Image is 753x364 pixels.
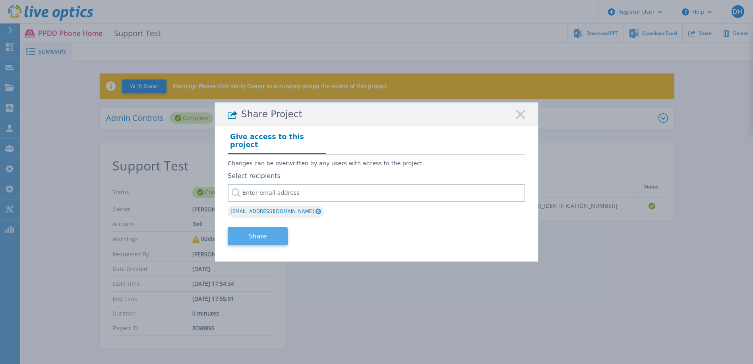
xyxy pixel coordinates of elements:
div: [EMAIL_ADDRESS][DOMAIN_NAME] [228,206,324,218]
p: Changes can be overwritten by any users with access to the project. [228,160,525,167]
button: Share [228,227,288,245]
input: Enter email address [228,184,525,202]
h4: Give access to this project [228,130,326,154]
label: Select recipients [228,172,525,180]
span: Share Project [241,109,302,120]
